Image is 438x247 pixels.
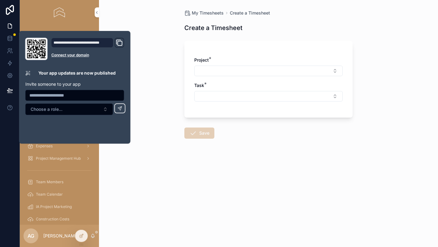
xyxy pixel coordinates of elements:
[36,156,81,161] span: Project Management Hub
[25,103,113,115] button: Select Button
[51,53,124,58] a: Connect your domain
[24,176,95,188] a: Team Members
[24,153,95,164] a: Project Management Hub
[184,24,243,32] h1: Create a Timesheet
[24,189,95,200] a: Team Calendar
[54,7,65,17] img: App logo
[194,66,343,76] button: Select Button
[38,70,116,76] p: Your app updates are now published
[194,57,209,63] span: Project
[20,25,99,225] div: scrollable content
[36,204,72,209] span: IA Project Marketing
[24,141,95,152] a: Expenses
[24,214,95,225] a: Construction Costs
[194,83,204,88] span: Task
[36,180,63,184] span: Team Members
[51,38,124,60] div: Domain and Custom Link
[24,201,95,212] a: IA Project Marketing
[31,106,62,112] span: Choose a role...
[184,10,224,16] a: My Timesheets
[25,81,124,87] p: Invite someone to your app
[36,192,63,197] span: Team Calendar
[36,217,69,222] span: Construction Costs
[28,232,34,240] span: AG
[36,144,53,149] span: Expenses
[194,91,343,102] button: Select Button
[192,10,224,16] span: My Timesheets
[230,10,270,16] a: Create a Timesheet
[43,233,79,239] p: [PERSON_NAME]
[24,29,95,40] a: My Projects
